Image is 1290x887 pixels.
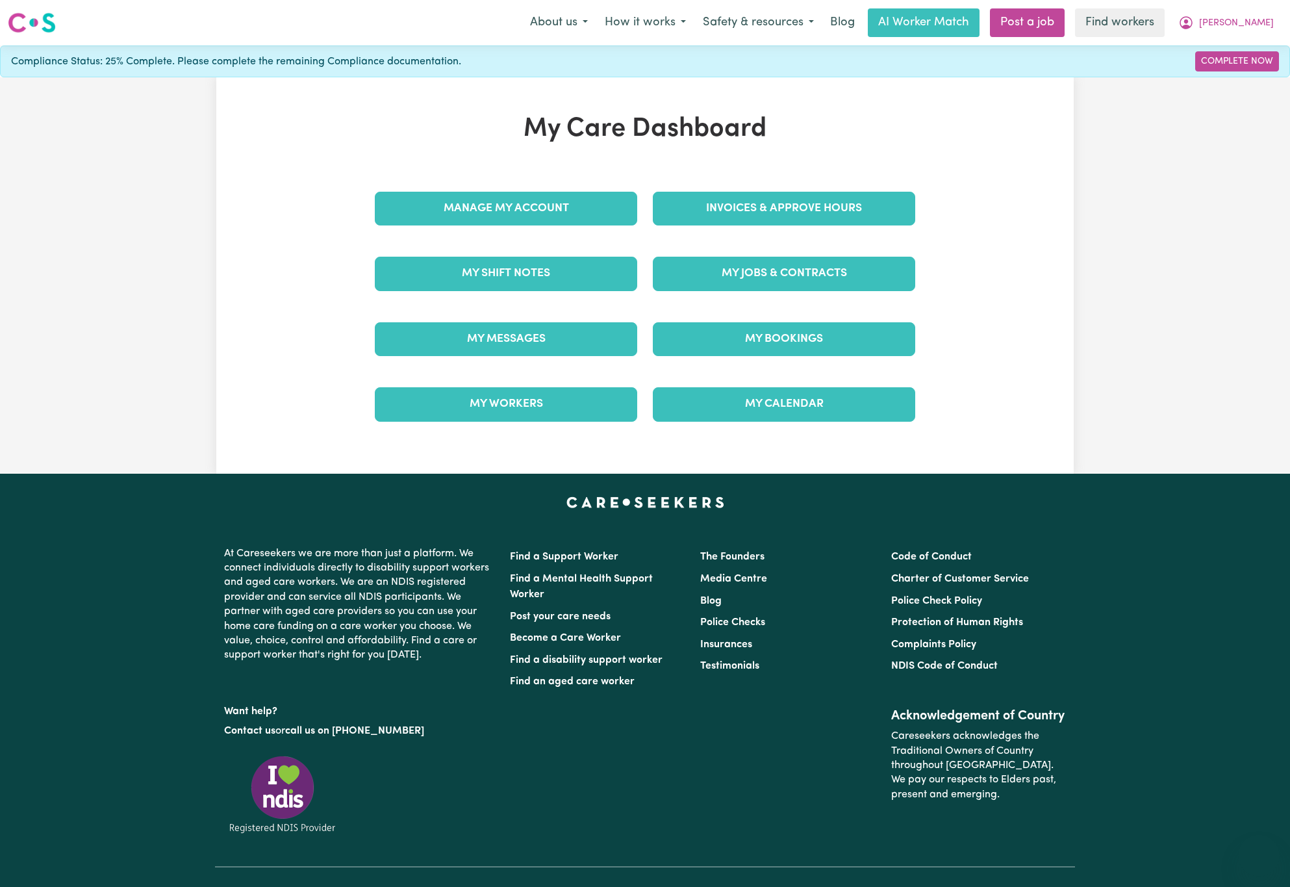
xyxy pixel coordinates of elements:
[891,617,1023,628] a: Protection of Human Rights
[224,541,494,668] p: At Careseekers we are more than just a platform. We connect individuals directly to disability su...
[700,596,722,606] a: Blog
[700,574,767,584] a: Media Centre
[700,617,765,628] a: Police Checks
[510,655,663,665] a: Find a disability support worker
[822,8,863,37] a: Blog
[891,724,1066,807] p: Careseekers acknowledges the Traditional Owners of Country throughout [GEOGRAPHIC_DATA]. We pay o...
[1170,9,1282,36] button: My Account
[285,726,424,736] a: call us on [PHONE_NUMBER]
[694,9,822,36] button: Safety & resources
[510,633,621,643] a: Become a Care Worker
[375,387,637,421] a: My Workers
[224,754,341,835] img: Registered NDIS provider
[891,552,972,562] a: Code of Conduct
[566,497,724,508] a: Careseekers home page
[653,322,915,356] a: My Bookings
[367,114,923,145] h1: My Care Dashboard
[510,574,653,600] a: Find a Mental Health Support Worker
[510,552,618,562] a: Find a Support Worker
[510,676,635,687] a: Find an aged care worker
[1195,51,1279,71] a: Complete Now
[375,257,637,290] a: My Shift Notes
[375,192,637,225] a: Manage My Account
[700,661,759,671] a: Testimonials
[891,596,982,606] a: Police Check Policy
[891,574,1029,584] a: Charter of Customer Service
[8,8,56,38] a: Careseekers logo
[596,9,694,36] button: How it works
[653,192,915,225] a: Invoices & Approve Hours
[868,8,980,37] a: AI Worker Match
[700,552,765,562] a: The Founders
[653,387,915,421] a: My Calendar
[224,719,494,743] p: or
[1199,16,1274,31] span: [PERSON_NAME]
[1238,835,1280,877] iframe: Button to launch messaging window
[375,322,637,356] a: My Messages
[891,708,1066,724] h2: Acknowledgement of Country
[653,257,915,290] a: My Jobs & Contracts
[891,661,998,671] a: NDIS Code of Conduct
[522,9,596,36] button: About us
[1075,8,1165,37] a: Find workers
[510,611,611,622] a: Post your care needs
[891,639,976,650] a: Complaints Policy
[8,11,56,34] img: Careseekers logo
[700,639,752,650] a: Insurances
[11,54,461,70] span: Compliance Status: 25% Complete. Please complete the remaining Compliance documentation.
[224,726,275,736] a: Contact us
[990,8,1065,37] a: Post a job
[224,699,494,719] p: Want help?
